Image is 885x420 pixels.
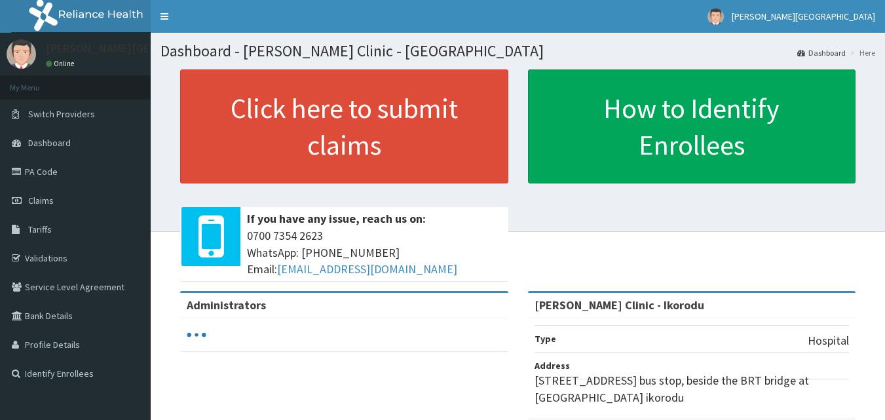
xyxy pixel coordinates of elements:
[180,69,508,183] a: Click here to submit claims
[535,360,570,372] b: Address
[187,297,266,313] b: Administrators
[535,333,556,345] b: Type
[46,59,77,68] a: Online
[7,39,36,69] img: User Image
[28,137,71,149] span: Dashboard
[707,9,724,25] img: User Image
[187,325,206,345] svg: audio-loading
[28,108,95,120] span: Switch Providers
[277,261,457,277] a: [EMAIL_ADDRESS][DOMAIN_NAME]
[28,195,54,206] span: Claims
[535,372,850,406] p: [STREET_ADDRESS] bus stop, beside the BRT bridge at [GEOGRAPHIC_DATA] ikorodu
[247,211,426,226] b: If you have any issue, reach us on:
[847,47,875,58] li: Here
[46,43,240,54] p: [PERSON_NAME][GEOGRAPHIC_DATA]
[535,297,704,313] strong: [PERSON_NAME] Clinic - Ikorodu
[160,43,875,60] h1: Dashboard - [PERSON_NAME] Clinic - [GEOGRAPHIC_DATA]
[28,223,52,235] span: Tariffs
[797,47,846,58] a: Dashboard
[528,69,856,183] a: How to Identify Enrollees
[808,332,849,349] p: Hospital
[247,227,502,278] span: 0700 7354 2623 WhatsApp: [PHONE_NUMBER] Email:
[732,10,875,22] span: [PERSON_NAME][GEOGRAPHIC_DATA]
